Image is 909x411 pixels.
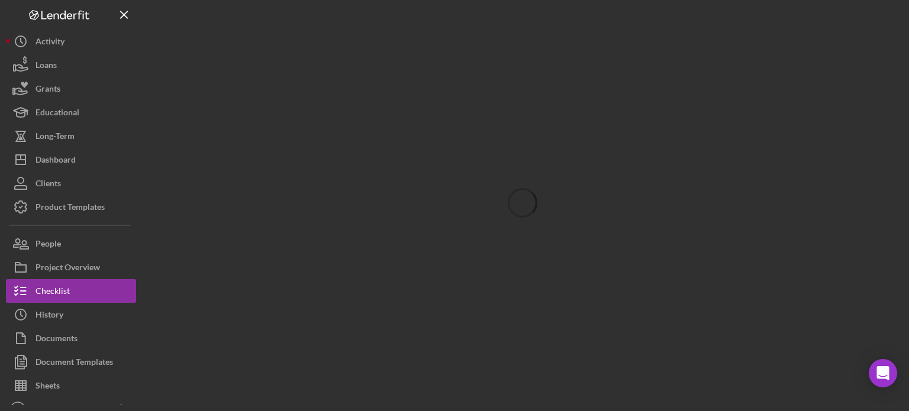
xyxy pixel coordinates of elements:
[6,77,136,101] button: Grants
[36,195,105,222] div: Product Templates
[36,303,63,329] div: History
[6,148,136,171] button: Dashboard
[36,30,65,56] div: Activity
[6,303,136,326] button: History
[36,148,76,174] div: Dashboard
[6,326,136,350] button: Documents
[6,255,136,279] button: Project Overview
[36,101,79,127] div: Educational
[6,53,136,77] button: Loans
[6,171,136,195] button: Clients
[36,279,70,306] div: Checklist
[36,124,75,151] div: Long-Term
[36,255,100,282] div: Project Overview
[6,374,136,397] button: Sheets
[6,195,136,219] button: Product Templates
[6,124,136,148] button: Long-Term
[36,53,57,80] div: Loans
[6,350,136,374] button: Document Templates
[36,232,61,258] div: People
[36,350,113,377] div: Document Templates
[36,171,61,198] div: Clients
[6,101,136,124] button: Educational
[6,232,136,255] button: People
[36,77,60,103] div: Grants
[6,279,136,303] button: Checklist
[36,326,78,353] div: Documents
[869,359,897,387] div: Open Intercom Messenger
[36,374,60,400] div: Sheets
[6,30,136,53] button: Activity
